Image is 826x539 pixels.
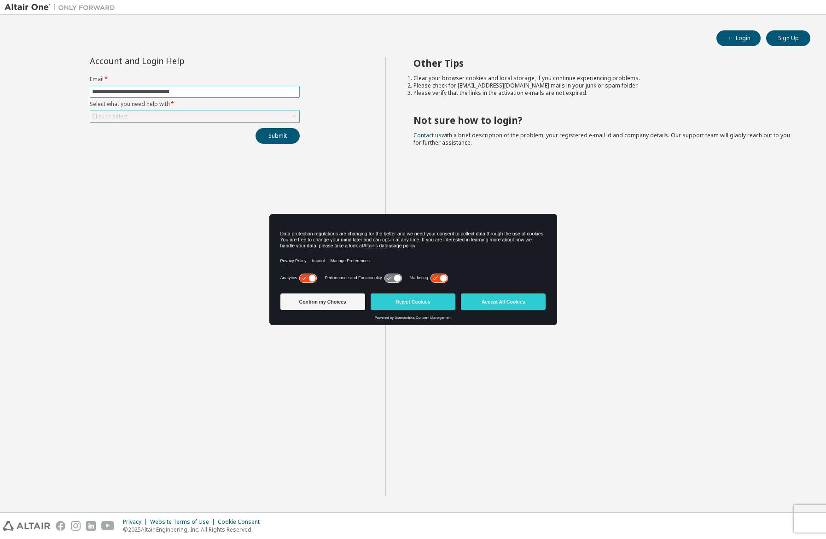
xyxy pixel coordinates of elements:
img: linkedin.svg [86,521,96,531]
img: youtube.svg [101,521,115,531]
div: Click to select [90,111,299,122]
li: Please check for [EMAIL_ADDRESS][DOMAIN_NAME] mails in your junk or spam folder. [413,82,794,89]
a: Contact us [413,131,442,139]
label: Email [90,76,300,83]
button: Login [716,30,761,46]
div: Click to select [92,113,128,120]
div: Website Terms of Use [150,518,218,526]
img: facebook.svg [56,521,65,531]
div: Cookie Consent [218,518,265,526]
h2: Not sure how to login? [413,114,794,126]
label: Select what you need help with [90,100,300,108]
img: instagram.svg [71,521,81,531]
img: Altair One [5,3,120,12]
span: with a brief description of the problem, your registered e-mail id and company details. Our suppo... [413,131,790,146]
li: Please verify that the links in the activation e-mails are not expired. [413,89,794,97]
h2: Other Tips [413,57,794,69]
p: © 2025 Altair Engineering, Inc. All Rights Reserved. [123,526,265,533]
div: Privacy [123,518,150,526]
button: Sign Up [766,30,810,46]
button: Submit [256,128,300,144]
div: Account and Login Help [90,57,258,64]
img: altair_logo.svg [3,521,50,531]
li: Clear your browser cookies and local storage, if you continue experiencing problems. [413,75,794,82]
